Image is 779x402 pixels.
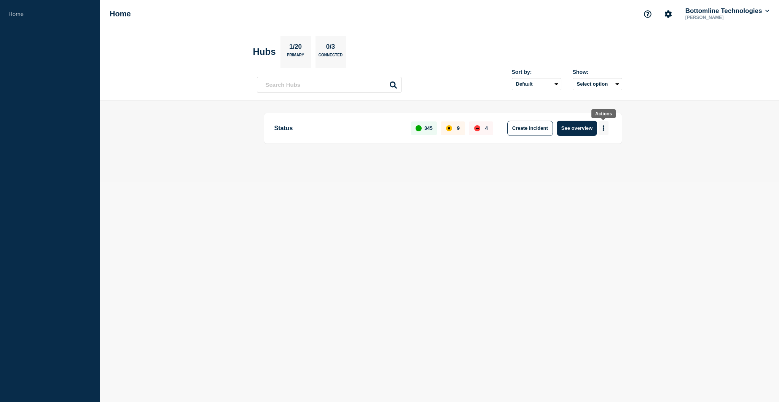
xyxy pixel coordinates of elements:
[557,121,597,136] button: See overview
[416,125,422,131] div: up
[446,125,452,131] div: affected
[512,69,561,75] div: Sort by:
[660,6,676,22] button: Account settings
[599,121,609,135] button: More actions
[573,69,622,75] div: Show:
[286,43,304,53] p: 1/20
[424,125,433,131] p: 345
[274,121,403,136] p: Status
[457,125,460,131] p: 9
[507,121,553,136] button: Create incident
[253,46,276,57] h2: Hubs
[485,125,488,131] p: 4
[319,53,343,61] p: Connected
[257,77,401,93] input: Search Hubs
[684,15,763,20] p: [PERSON_NAME]
[323,43,338,53] p: 0/3
[684,7,771,15] button: Bottomline Technologies
[512,78,561,90] select: Sort by
[474,125,480,131] div: down
[287,53,304,61] p: Primary
[110,10,131,18] h1: Home
[595,111,612,116] div: Actions
[640,6,656,22] button: Support
[573,78,622,90] button: Select option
